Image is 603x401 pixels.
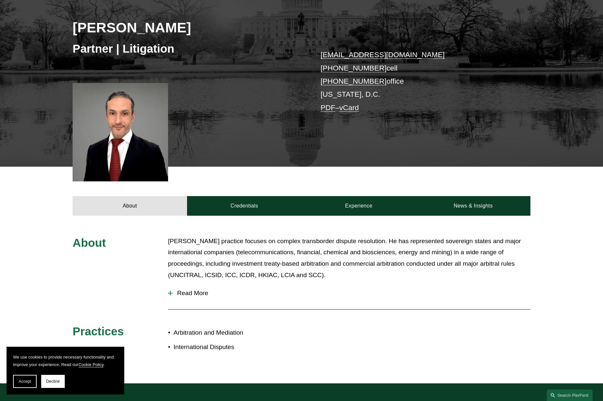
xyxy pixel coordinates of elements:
[187,196,301,216] a: Credentials
[46,379,60,384] span: Decline
[416,196,530,216] a: News & Insights
[301,196,416,216] a: Experience
[174,342,301,353] p: International Disputes
[13,353,118,368] p: We use cookies to provide necessary functionality and improve your experience. Read our .
[173,290,530,297] span: Read More
[339,104,359,112] a: vCard
[320,48,511,114] p: cell office [US_STATE], D.C. –
[168,285,530,302] button: Read More
[78,362,104,367] a: Cookie Policy
[320,104,335,112] a: PDF
[7,347,124,394] section: Cookie banner
[168,236,530,281] p: [PERSON_NAME] practice focuses on complex transborder dispute resolution. He has represented sove...
[73,42,301,56] h3: Partner | Litigation
[19,379,31,384] span: Accept
[73,19,301,36] h2: [PERSON_NAME]
[547,390,593,401] a: Search this site
[41,375,65,388] button: Decline
[320,51,444,59] a: [EMAIL_ADDRESS][DOMAIN_NAME]
[13,375,37,388] button: Accept
[320,64,387,72] a: [PHONE_NUMBER]
[73,236,106,249] span: About
[320,77,387,85] a: [PHONE_NUMBER]
[174,327,301,339] p: Arbitration and Mediation
[73,325,124,338] span: Practices
[73,196,187,216] a: About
